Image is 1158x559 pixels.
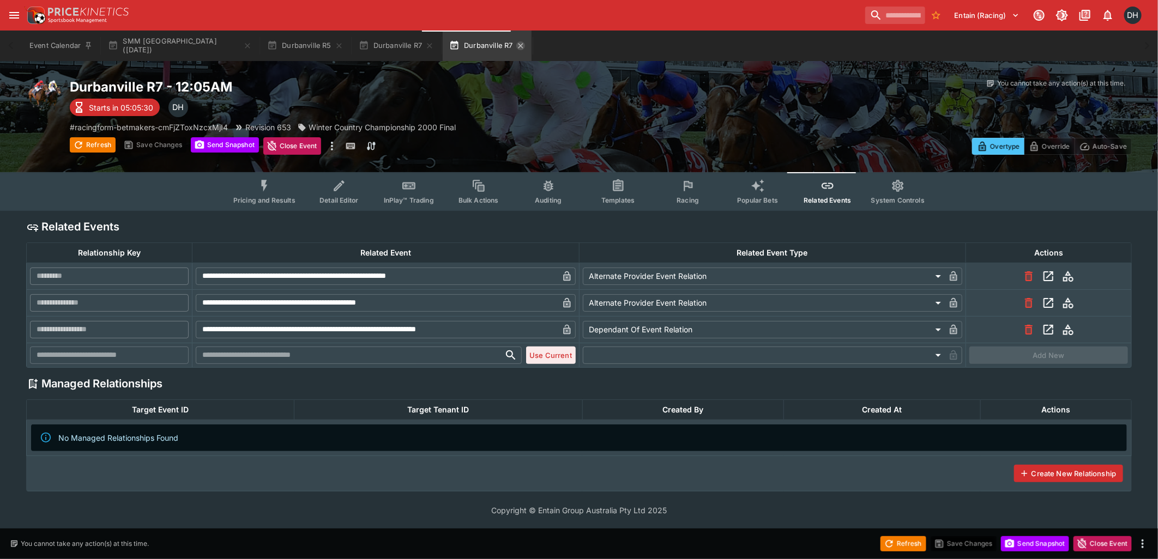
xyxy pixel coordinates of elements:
span: Templates [601,196,635,204]
button: Notifications [1098,5,1118,25]
th: Related Event [192,242,579,263]
p: Starts in 05:05:30 [89,102,153,113]
button: Durbanville R5 [261,31,349,61]
button: Close Event [1073,536,1132,551]
button: Send Snapshot [191,137,259,153]
p: You cannot take any action(s) at this time. [997,78,1125,88]
input: search [865,7,925,24]
p: Winter Country Championship 2000 Final [309,121,456,133]
div: No Managed Relationships Found [58,428,178,448]
button: Select Tenant [948,7,1026,24]
button: Overtype [972,138,1024,155]
button: more [1136,537,1149,550]
button: Override [1024,138,1075,155]
span: Racing [677,196,699,204]
th: Created By [582,399,783,420]
div: Winter Country Championship 2000 Final [298,121,456,133]
span: View related event rns-408601128-7 [1039,297,1058,307]
button: Create New Relationship [1014,465,1123,482]
p: Overtype [990,141,1020,152]
span: System Controls [871,196,925,204]
p: Revision 653 [245,121,291,133]
span: View related event smm-betmakers-bWVldGluZzo1ODE2NDEzNDcyOTE2NzczMTc [1039,324,1058,333]
span: View related event betmakers-cmFjZToxNzcxMjI4 [1039,271,1058,280]
th: Actions [966,242,1131,263]
th: Target Tenant ID [294,399,583,420]
button: Documentation [1075,5,1095,25]
div: Dependant Of Event Relation [583,321,945,338]
p: You cannot take any action(s) at this time. [21,539,149,549]
button: No Bookmarks [927,7,945,24]
button: Refresh [880,536,926,551]
div: Event type filters [225,172,933,211]
div: Alternate Provider Event Relation [583,268,945,285]
span: InPlay™ Trading [384,196,434,204]
button: Toggle light/dark mode [1052,5,1072,25]
span: Auditing [535,196,562,204]
button: Event Calendar [23,31,99,61]
th: Created At [784,399,981,420]
button: Send Snapshot [1001,536,1069,551]
div: David Howard [1124,7,1142,24]
span: Popular Bets [737,196,778,204]
img: PriceKinetics Logo [24,4,46,26]
h4: Managed Relationships [41,376,162,391]
h4: Related Events [41,220,119,234]
button: Auto-Save [1075,138,1132,155]
span: Pricing and Results [233,196,295,204]
div: Alternate Provider Event Relation [583,294,945,312]
span: Detail Editor [319,196,358,204]
p: Auto-Save [1093,141,1127,152]
img: Sportsbook Management [48,18,107,23]
button: Refresh [70,137,116,153]
button: open drawer [4,5,24,25]
p: Copy To Clipboard [70,121,228,133]
div: David Howard [168,98,188,117]
div: Start From [972,138,1132,155]
p: Override [1042,141,1070,152]
img: horse_racing.png [26,78,61,113]
button: Use Current [526,347,576,364]
button: Durbanville R7 [352,31,441,61]
button: Close Event [263,137,322,155]
button: David Howard [1121,3,1145,27]
span: Related Events [804,196,851,204]
th: Target Event ID [27,399,294,420]
button: Durbanville R7 [443,31,531,61]
th: Related Event Type [579,242,966,263]
span: Bulk Actions [459,196,499,204]
button: Connected to PK [1029,5,1049,25]
th: Relationship Key [27,242,192,263]
img: PriceKinetics [48,8,129,16]
button: more [325,137,339,155]
button: SMM [GEOGRAPHIC_DATA] ([DATE]) [101,31,258,61]
h2: Copy To Clipboard [70,78,601,95]
th: Actions [980,399,1131,420]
